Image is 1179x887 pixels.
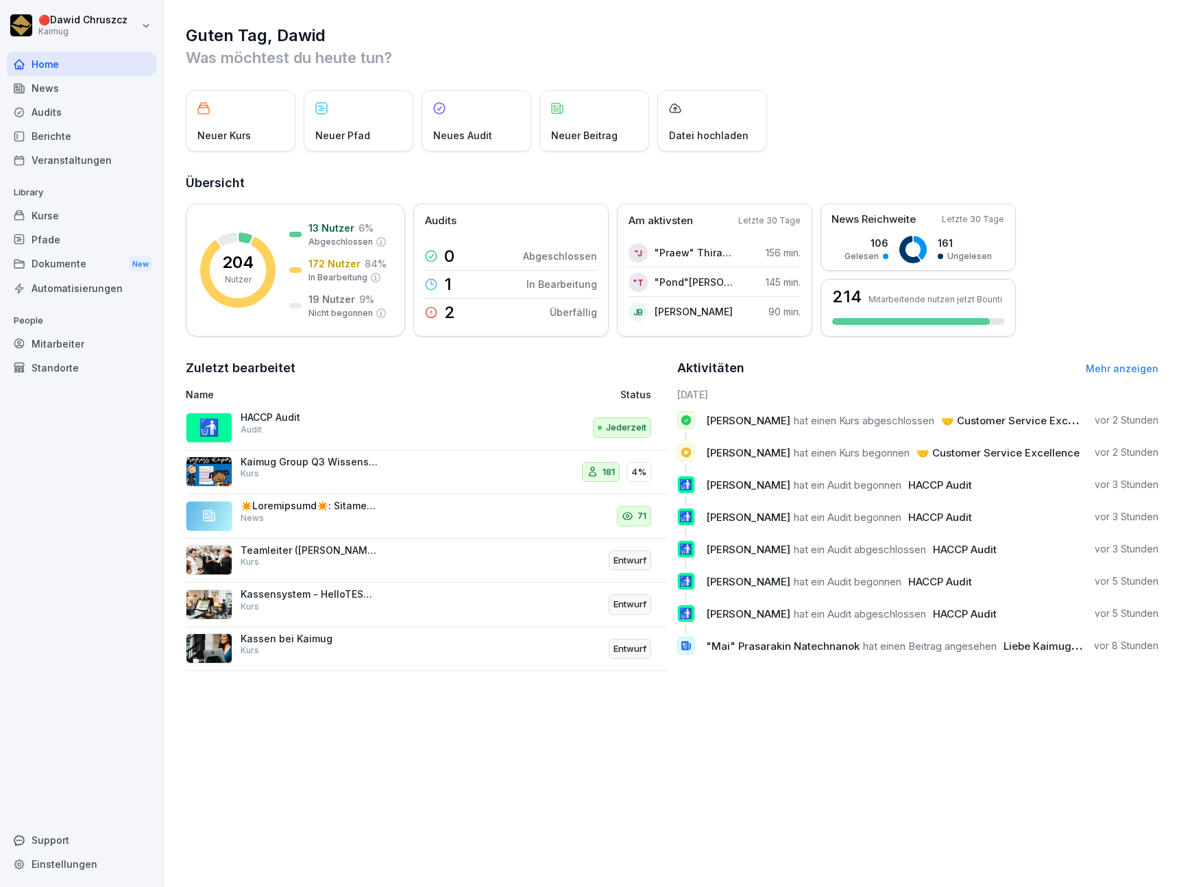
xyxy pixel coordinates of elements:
[186,583,668,627] a: Kassensystem - HelloTESS ([PERSON_NAME])KursEntwurf
[358,221,374,235] p: 6 %
[186,539,668,583] a: Teamleiter ([PERSON_NAME])KursEntwurf
[7,52,156,76] div: Home
[241,467,259,480] p: Kurs
[308,271,367,284] p: In Bearbeitung
[38,14,127,26] p: 🔴 Dawid Chruszcz
[241,588,378,600] p: Kassensystem - HelloTESS ([PERSON_NAME])
[7,228,156,252] a: Pfade
[794,543,926,556] span: hat ein Audit abgeschlossen
[186,173,1158,193] h2: Übersicht
[679,572,692,591] p: 🚮
[38,27,127,36] p: Kaimug
[933,543,997,556] span: HACCP Audit
[315,128,370,143] p: Neuer Pfad
[794,511,901,524] span: hat ein Audit begonnen
[186,450,668,495] a: Kaimug Group Q3 Wissens-CheckKurs1814%
[947,250,992,263] p: Ungelesen
[844,236,888,250] p: 106
[629,243,648,263] div: "J
[706,543,790,556] span: [PERSON_NAME]
[7,124,156,148] div: Berichte
[7,276,156,300] a: Automatisierungen
[1094,639,1158,653] p: vor 8 Stunden
[308,236,373,248] p: Abgeschlossen
[706,414,790,427] span: [PERSON_NAME]
[7,76,156,100] div: News
[129,256,152,272] div: New
[308,292,355,306] p: 19 Nutzer
[832,289,862,305] h3: 214
[7,356,156,380] a: Standorte
[1095,542,1158,556] p: vor 3 Stunden
[831,212,916,228] p: News Reichweite
[794,607,926,620] span: hat ein Audit abgeschlossen
[1095,510,1158,524] p: vor 3 Stunden
[863,640,997,653] span: hat einen Beitrag angesehen
[197,128,251,143] p: Neuer Kurs
[241,456,378,468] p: Kaimug Group Q3 Wissens-Check
[7,252,156,277] a: DokumenteNew
[679,604,692,623] p: 🚮
[308,221,354,235] p: 13 Nutzer
[7,182,156,204] p: Library
[1095,478,1158,491] p: vor 3 Stunden
[7,252,156,277] div: Dokumente
[7,204,156,228] a: Kurse
[241,544,378,557] p: Teamleiter ([PERSON_NAME])
[7,310,156,332] p: People
[941,414,1104,427] span: 🤝 Customer Service Excellence
[444,248,454,265] p: 0
[308,256,361,271] p: 172 Nutzer
[222,254,254,271] p: 204
[606,421,646,435] p: Jederzeit
[444,304,455,321] p: 2
[613,642,646,656] p: Entwurf
[1086,363,1158,374] a: Mehr anzeigen
[868,294,1002,304] p: Mitarbeitende nutzen jetzt Bounti
[655,245,733,260] p: "Praew" Thirakarn Jumpadang
[241,500,378,512] p: ✴️Loremipsumd✴️: Sitame Conse Adipiscin Elitseddo Eiusm - Temp Incid Utlabo etd magnaal enima Min...
[225,274,252,286] p: Nutzer
[550,305,597,319] p: Überfällig
[613,554,646,568] p: Entwurf
[706,640,860,653] span: "Mai" Prasarakin Natechnanok
[186,590,232,620] img: k4tsflh0pn5eas51klv85bn1.png
[942,213,1004,226] p: Letzte 30 Tage
[706,607,790,620] span: [PERSON_NAME]
[1095,446,1158,459] p: vor 2 Stunden
[669,128,749,143] p: Datei hochladen
[7,100,156,124] a: Audits
[677,387,1159,402] h6: [DATE]
[706,575,790,588] span: [PERSON_NAME]
[794,446,910,459] span: hat einen Kurs begonnen
[551,128,618,143] p: Neuer Beitrag
[186,47,1158,69] p: Was möchtest du heute tun?
[241,633,378,645] p: Kassen bei Kaimug
[1095,413,1158,427] p: vor 2 Stunden
[7,852,156,876] div: Einstellungen
[444,276,452,293] p: 1
[7,332,156,356] a: Mitarbeiter
[794,575,901,588] span: hat ein Audit begonnen
[844,250,879,263] p: Gelesen
[677,359,744,378] h2: Aktivitäten
[526,277,597,291] p: In Bearbeitung
[186,545,232,575] img: pytyph5pk76tu4q1kwztnixg.png
[679,475,692,494] p: 🚮
[359,292,374,306] p: 9 %
[613,598,646,611] p: Entwurf
[629,213,693,229] p: Am aktivsten
[738,215,801,227] p: Letzte 30 Tage
[1095,574,1158,588] p: vor 5 Stunden
[766,245,801,260] p: 156 min.
[241,556,259,568] p: Kurs
[186,633,232,664] img: dl77onhohrz39aq74lwupjv4.png
[7,148,156,172] a: Veranstaltungen
[655,275,733,289] p: "Pond"[PERSON_NAME]
[186,359,668,378] h2: Zuletzt bearbeitet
